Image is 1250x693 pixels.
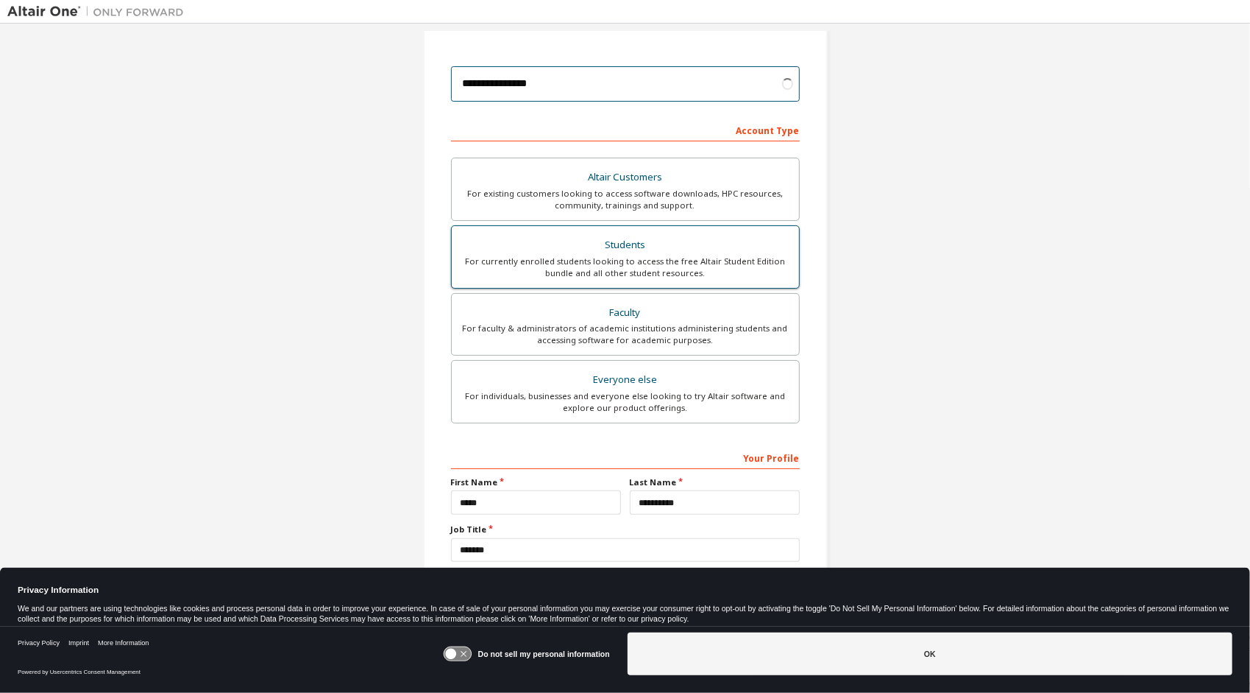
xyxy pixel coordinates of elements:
[461,323,790,346] div: For faculty & administrators of academic institutions administering students and accessing softwa...
[461,235,790,256] div: Students
[630,476,800,488] label: Last Name
[461,167,790,188] div: Altair Customers
[451,524,800,535] label: Job Title
[451,446,800,469] div: Your Profile
[7,4,191,19] img: Altair One
[461,370,790,390] div: Everyone else
[461,390,790,414] div: For individuals, businesses and everyone else looking to try Altair software and explore our prod...
[451,476,621,488] label: First Name
[451,118,800,141] div: Account Type
[461,188,790,211] div: For existing customers looking to access software downloads, HPC resources, community, trainings ...
[461,256,790,279] div: For currently enrolled students looking to access the free Altair Student Edition bundle and all ...
[461,303,790,323] div: Faculty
